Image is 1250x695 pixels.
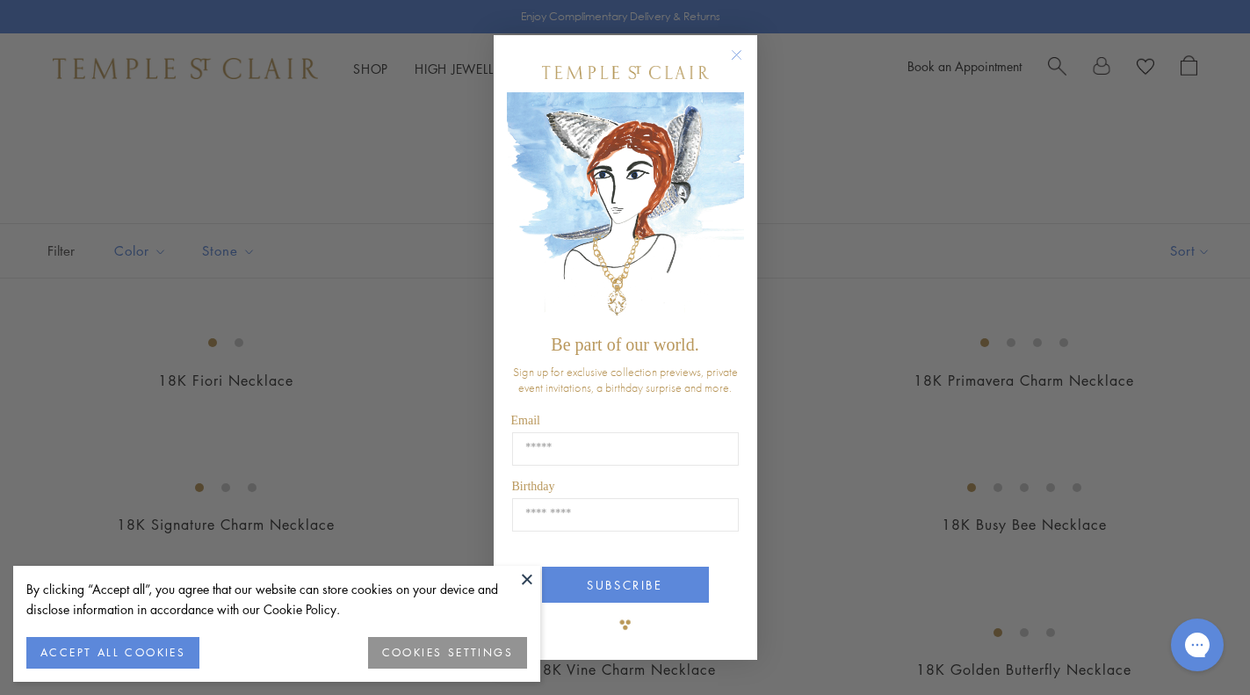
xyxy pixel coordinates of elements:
[551,335,698,354] span: Be part of our world.
[26,637,199,669] button: ACCEPT ALL COOKIES
[1162,612,1232,677] iframe: Gorgias live chat messenger
[512,480,555,493] span: Birthday
[512,432,739,466] input: Email
[511,414,540,427] span: Email
[507,92,744,327] img: c4a9eb12-d91a-4d4a-8ee0-386386f4f338.jpeg
[26,579,527,619] div: By clicking “Accept all”, you agree that our website can store cookies on your device and disclos...
[542,567,709,603] button: SUBSCRIBE
[734,53,756,75] button: Close dialog
[542,66,709,79] img: Temple St. Clair
[608,607,643,642] img: TSC
[513,364,738,395] span: Sign up for exclusive collection previews, private event invitations, a birthday surprise and more.
[368,637,527,669] button: COOKIES SETTINGS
